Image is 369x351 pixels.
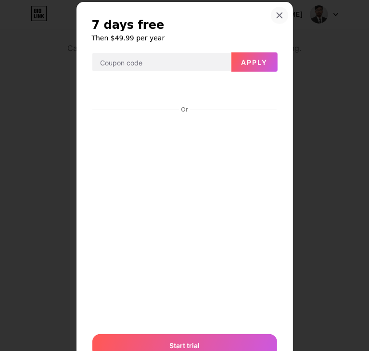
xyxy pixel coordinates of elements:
[92,33,278,43] h6: Then $49.99 per year
[92,80,277,103] iframe: Secure payment button frame
[241,58,267,66] span: Apply
[92,17,165,33] span: 7 days free
[90,114,279,325] iframe: Secure payment input frame
[179,106,190,113] div: Or
[231,52,278,72] button: Apply
[169,340,200,351] span: Start trial
[92,53,231,72] input: Coupon code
